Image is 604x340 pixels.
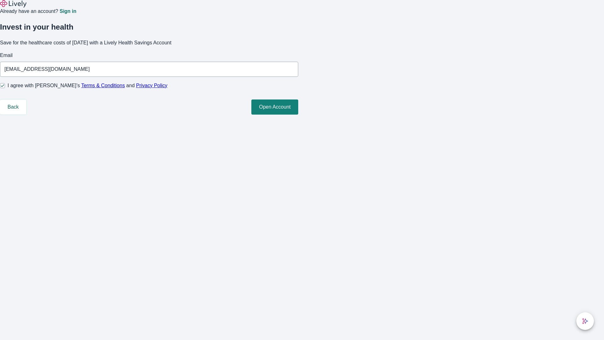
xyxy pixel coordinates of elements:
button: Open Account [251,99,298,115]
svg: Lively AI Assistant [582,318,588,324]
button: chat [576,312,594,330]
a: Privacy Policy [136,83,168,88]
span: I agree with [PERSON_NAME]’s and [8,82,167,89]
a: Sign in [59,9,76,14]
a: Terms & Conditions [81,83,125,88]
